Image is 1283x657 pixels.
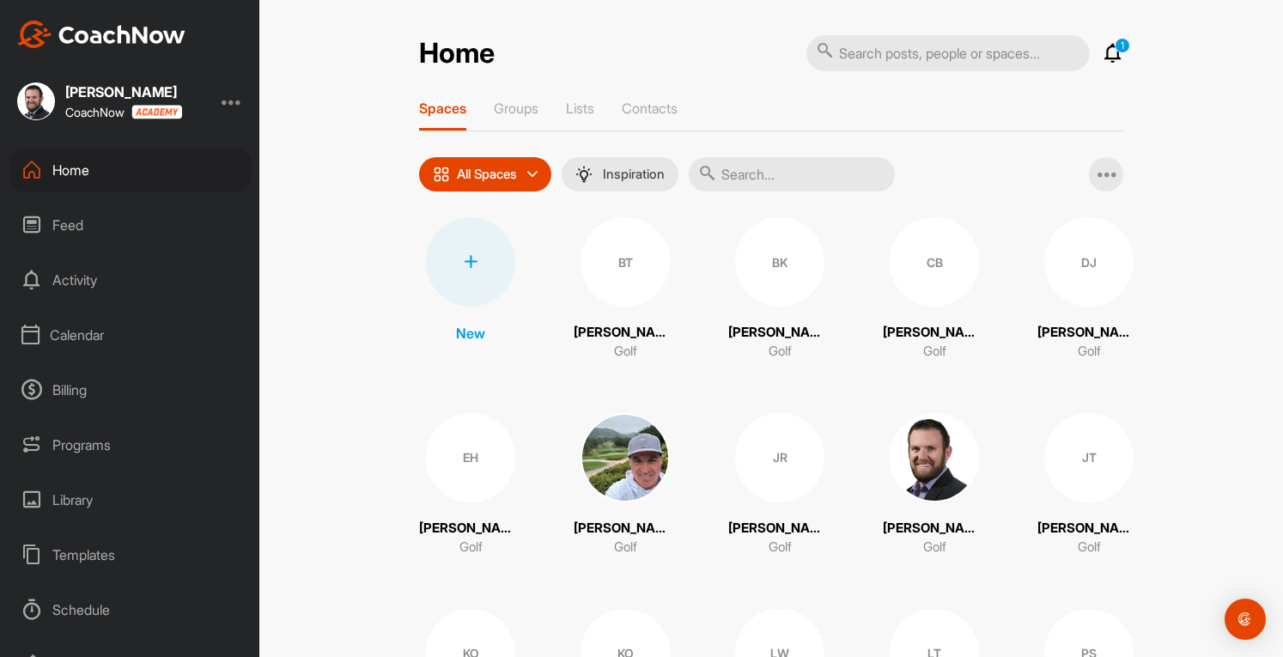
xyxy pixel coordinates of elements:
div: BT [581,217,670,307]
img: square_5a02689f1687616c836b4f227dadd02e.jpg [17,82,55,120]
img: square_eee1756971ad2b5bf196f1d57c4ebe54.jpg [581,413,670,502]
p: Golf [614,342,637,362]
p: Inspiration [603,167,665,181]
p: Golf [614,538,637,557]
a: BT[PERSON_NAME]Golf [574,217,677,362]
div: Schedule [9,588,252,631]
div: Feed [9,204,252,246]
p: [PERSON_NAME] [728,323,831,343]
p: Golf [923,342,946,362]
div: EH [426,413,515,502]
div: Calendar [9,313,252,356]
p: All Spaces [457,167,517,181]
p: Contacts [622,100,678,117]
a: CB[PERSON_NAME] [PERSON_NAME]Golf [883,217,986,362]
div: Programs [9,423,252,466]
div: Billing [9,368,252,411]
input: Search posts, people or spaces... [806,35,1090,71]
input: Search... [689,157,895,192]
a: BK[PERSON_NAME]Golf [728,217,831,362]
img: icon [433,166,450,183]
div: Templates [9,533,252,576]
img: CoachNow acadmey [131,105,182,119]
p: Golf [1078,342,1101,362]
a: EH[PERSON_NAME]Golf [419,413,522,557]
div: JR [735,413,824,502]
p: Golf [1078,538,1101,557]
div: JT [1044,413,1134,502]
div: Library [9,478,252,521]
p: Spaces [419,100,466,117]
p: 1 [1115,38,1130,53]
a: [PERSON_NAME]Golf [883,413,986,557]
a: JT[PERSON_NAME] TestGolf [1037,413,1140,557]
p: [PERSON_NAME] [PERSON_NAME] [883,323,986,343]
div: CB [890,217,979,307]
p: [PERSON_NAME] [1037,323,1140,343]
p: [PERSON_NAME] [574,519,677,538]
p: Golf [923,538,946,557]
p: [PERSON_NAME] [419,519,522,538]
p: Golf [769,342,792,362]
div: BK [735,217,824,307]
h2: Home [419,37,495,70]
div: Home [9,149,252,192]
p: Golf [769,538,792,557]
a: JR[PERSON_NAME]Golf [728,413,831,557]
p: [PERSON_NAME] [574,323,677,343]
p: New [456,323,485,344]
div: DJ [1044,217,1134,307]
a: DJ[PERSON_NAME]Golf [1037,217,1140,362]
div: CoachNow [65,105,182,119]
p: Groups [494,100,538,117]
a: [PERSON_NAME]Golf [574,413,677,557]
p: [PERSON_NAME] [883,519,986,538]
p: Golf [459,538,483,557]
div: [PERSON_NAME] [65,85,182,99]
p: [PERSON_NAME] [728,519,831,538]
p: Lists [566,100,594,117]
p: [PERSON_NAME] Test [1037,519,1140,538]
div: Activity [9,259,252,301]
img: menuIcon [575,166,593,183]
div: Open Intercom Messenger [1225,599,1266,640]
img: CoachNow [17,21,185,48]
img: square_5a02689f1687616c836b4f227dadd02e.jpg [890,413,979,502]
